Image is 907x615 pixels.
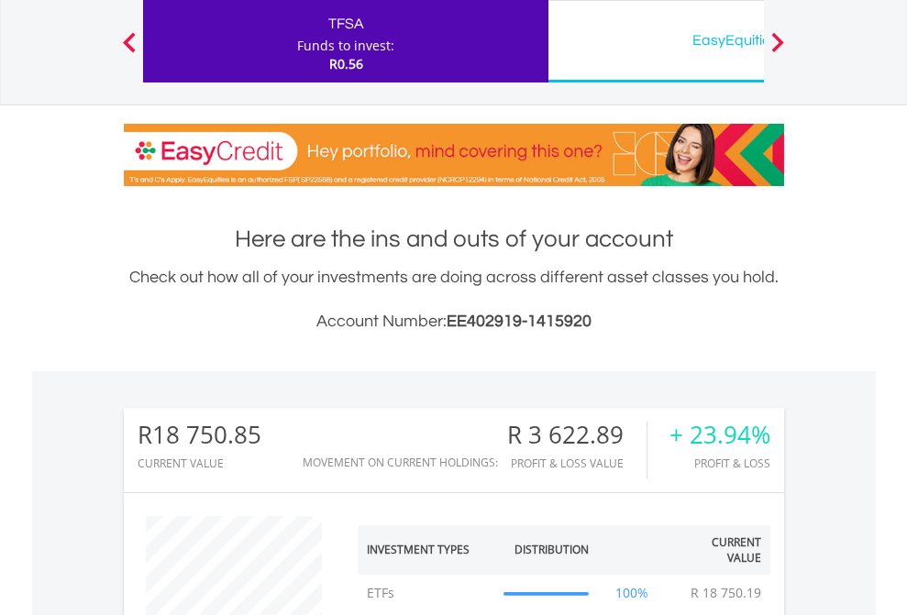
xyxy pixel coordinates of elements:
div: + 23.94% [669,422,770,448]
button: Previous [111,41,148,60]
div: Movement on Current Holdings: [303,456,498,468]
th: Investment Types [358,525,495,575]
div: TFSA [154,11,537,37]
div: Profit & Loss [669,457,770,469]
div: Profit & Loss Value [507,457,647,469]
th: Current Value [667,525,770,575]
img: EasyCredit Promotion Banner [124,124,784,186]
h3: Account Number: [124,309,784,335]
div: Funds to invest: [297,37,394,55]
td: R 18 750.19 [681,575,770,611]
div: Check out how all of your investments are doing across different asset classes you hold. [124,265,784,335]
div: CURRENT VALUE [138,457,261,469]
div: Distribution [514,542,589,557]
div: R18 750.85 [138,422,261,448]
h1: Here are the ins and outs of your account [124,223,784,256]
td: 100% [598,575,667,611]
td: ETFs [358,575,495,611]
div: R 3 622.89 [507,422,647,448]
span: EE402919-1415920 [447,313,592,330]
button: Next [759,41,796,60]
span: R0.56 [329,55,363,72]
